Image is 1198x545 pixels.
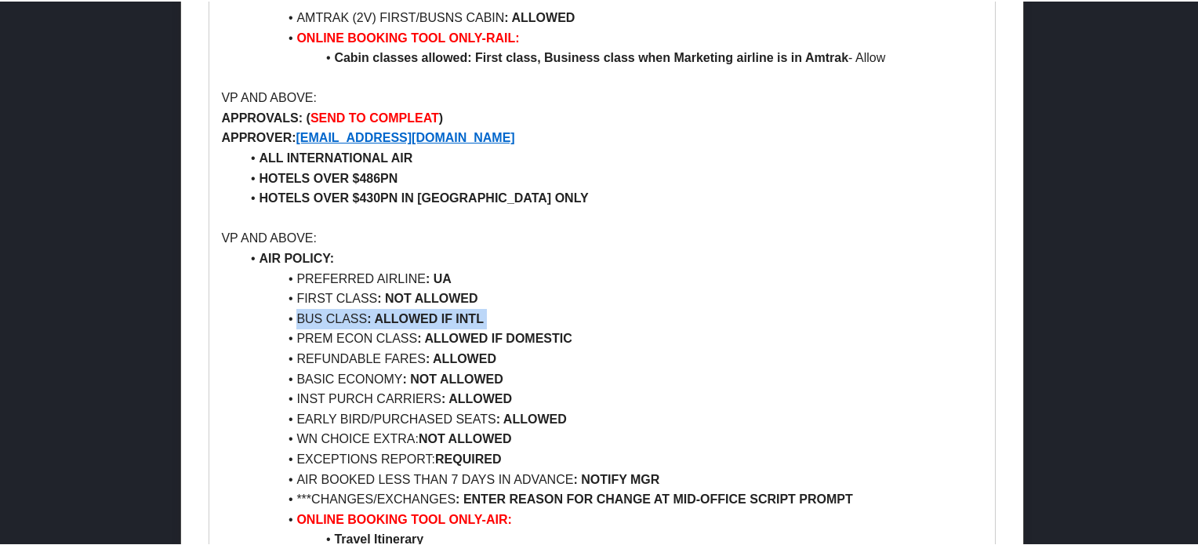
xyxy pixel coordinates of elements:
[221,110,303,123] strong: APPROVALS:
[296,129,515,143] a: [EMAIL_ADDRESS][DOMAIN_NAME]
[240,408,982,428] li: EARLY BIRD/PURCHASED SEATS
[240,267,982,288] li: PREFERRED AIRLINE
[259,170,398,183] strong: HOTELS OVER $486PN
[240,368,982,388] li: BASIC ECONOMY
[307,110,310,123] strong: (
[240,427,982,448] li: WN CHOICE EXTRA:
[221,86,982,107] p: VP AND ABOVE:
[426,351,496,364] strong: : ALLOWED
[417,330,572,343] strong: : ALLOWED IF DOMESTIC
[240,387,982,408] li: INST PURCH CARRIERS
[240,307,982,328] li: BUS CLASS
[367,311,484,324] strong: : ALLOWED IF INTL
[403,371,503,384] strong: : NOT ALLOWED
[296,511,511,525] strong: ONLINE BOOKING TOOL ONLY-AIR:
[377,290,477,303] strong: : NOT ALLOWED
[259,250,334,263] strong: AIR POLICY:
[259,150,412,163] strong: ALL INTERNATIONAL AIR
[496,411,567,424] strong: : ALLOWED
[441,391,512,404] strong: : ALLOWED
[259,190,588,203] strong: HOTELS OVER $430PN IN [GEOGRAPHIC_DATA] ONLY
[240,327,982,347] li: PREM ECON CLASS
[334,531,423,544] strong: Travel Itinerary
[240,448,982,468] li: EXCEPTIONS REPORT:
[426,271,452,284] strong: : UA
[240,6,982,27] li: AMTRAK (2V) FIRST/BUSNS CABIN
[240,46,982,67] li: - Allow
[221,129,296,143] strong: APPROVER:
[240,347,982,368] li: REFUNDABLE FARES
[573,471,659,485] strong: : NOTIFY MGR
[435,451,501,464] strong: REQUIRED
[310,110,439,123] strong: SEND TO COMPLEAT
[296,30,519,43] strong: ONLINE BOOKING TOOL ONLY-RAIL:
[456,491,853,504] strong: : ENTER REASON FOR CHANGE AT MID-OFFICE SCRIPT PROMPT
[240,488,982,508] li: ***CHANGES/EXCHANGES
[240,468,982,489] li: AIR BOOKED LESS THAN 7 DAYS IN ADVANCE
[419,431,512,444] strong: NOT ALLOWED
[504,9,575,23] strong: : ALLOWED
[334,49,848,63] strong: Cabin classes allowed: First class, Business class when Marketing airline is in Amtrak
[240,287,982,307] li: FIRST CLASS
[221,227,982,247] p: VP AND ABOVE:
[439,110,443,123] strong: )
